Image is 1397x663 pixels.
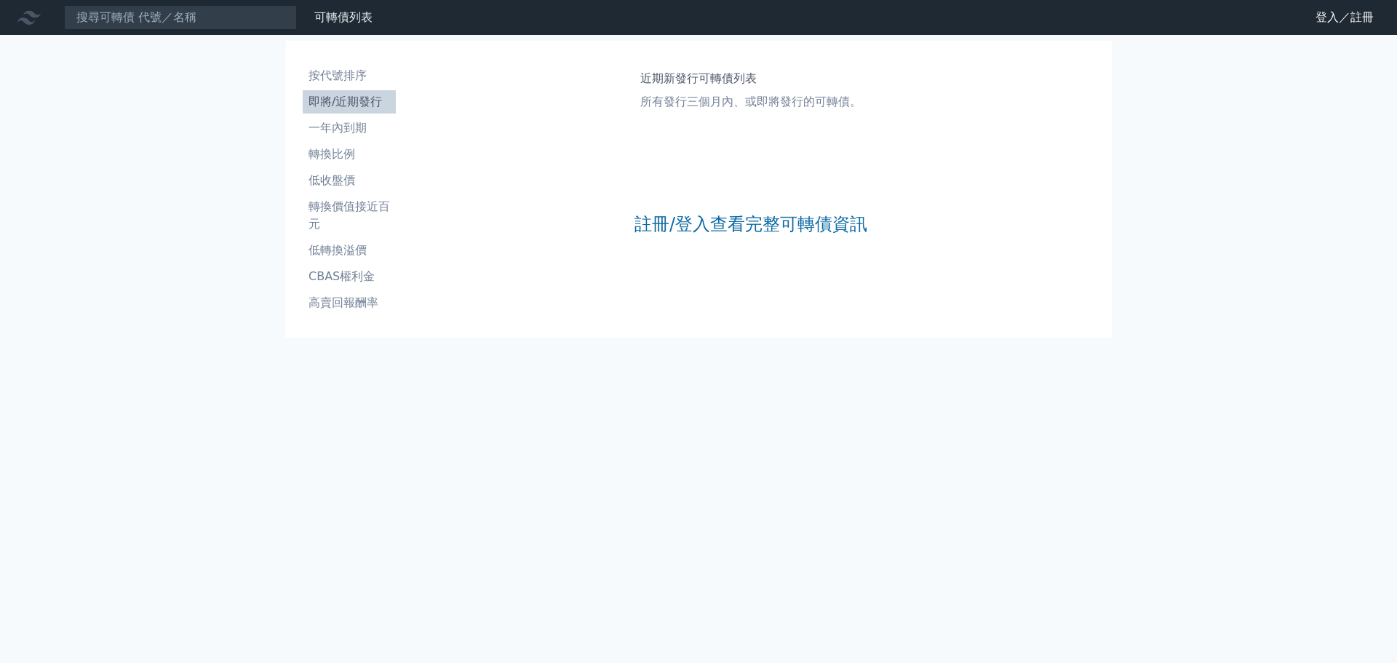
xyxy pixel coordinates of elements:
[303,265,396,288] a: CBAS權利金
[314,10,373,24] a: 可轉債列表
[303,146,396,163] li: 轉換比例
[303,291,396,314] a: 高賣回報酬率
[303,242,396,259] li: 低轉換溢價
[303,67,396,84] li: 按代號排序
[303,195,396,236] a: 轉換價值接近百元
[303,90,396,114] a: 即將/近期發行
[303,294,396,311] li: 高賣回報酬率
[303,239,396,262] a: 低轉換溢價
[64,5,297,30] input: 搜尋可轉債 代號／名稱
[303,119,396,137] li: 一年內到期
[640,70,861,87] h1: 近期新發行可轉債列表
[640,93,861,111] p: 所有發行三個月內、或即將發行的可轉債。
[303,93,396,111] li: 即將/近期發行
[303,64,396,87] a: 按代號排序
[634,213,867,236] a: 註冊/登入查看完整可轉債資訊
[303,198,396,233] li: 轉換價值接近百元
[1304,6,1385,29] a: 登入／註冊
[303,116,396,140] a: 一年內到期
[303,172,396,189] li: 低收盤價
[303,169,396,192] a: 低收盤價
[303,268,396,285] li: CBAS權利金
[303,143,396,166] a: 轉換比例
